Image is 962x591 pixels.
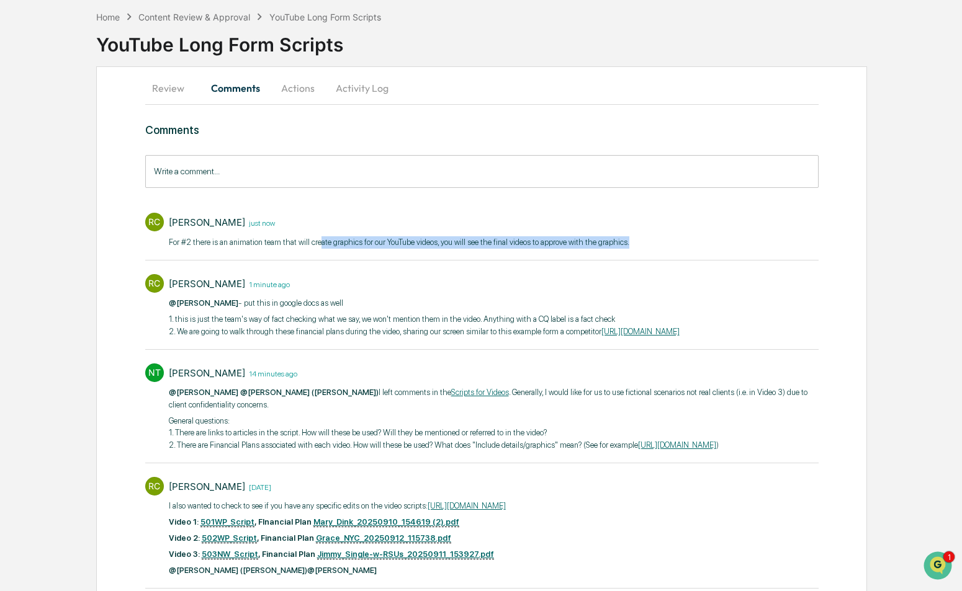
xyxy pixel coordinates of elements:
[169,297,680,309] p: - put this in google docs as well
[245,278,290,289] time: Wednesday, September 24, 2025 at 12:42:06 PM CDT
[88,273,150,283] a: Powered byPylon
[56,95,204,107] div: Start new chat
[12,95,35,117] img: 1746055101610-c473b297-6a78-478c-a979-82029cc54cd1
[25,169,35,179] img: 1746055101610-c473b297-6a78-478c-a979-82029cc54cd1
[56,107,171,117] div: We're available if you need us!
[25,220,80,233] span: Preclearance
[110,169,135,179] span: [DATE]
[451,388,509,397] a: Scripts for Videos
[269,12,381,22] div: YouTube Long Form Scripts
[169,533,200,543] strong: Video 2:
[270,73,326,103] button: Actions
[169,367,245,379] div: [PERSON_NAME]
[145,73,201,103] button: Review
[169,517,199,527] strong: Video 1:
[638,440,716,450] a: [URL][DOMAIN_NAME]
[12,138,83,148] div: Past conversations
[245,217,275,228] time: Wednesday, September 24, 2025 at 12:43:10 PM CDT
[145,73,819,103] div: secondary tabs example
[254,517,312,527] strong: , FInancial Plan
[169,278,245,290] div: [PERSON_NAME]
[245,368,297,378] time: Wednesday, September 24, 2025 at 12:29:06 PM CDT
[192,135,226,150] button: See all
[240,388,379,397] span: @[PERSON_NAME] ([PERSON_NAME])
[145,477,164,495] div: RC
[317,549,494,559] a: Jimmy_Single-w-RSUs_20250911_153927.pdf
[12,245,22,255] div: 🔎
[601,327,680,336] a: [URL][DOMAIN_NAME]
[85,215,159,238] a: 🗄️Attestations
[202,549,258,559] a: 503NW_Script
[12,221,22,231] div: 🖐️
[90,221,100,231] div: 🗄️
[169,298,238,308] span: @[PERSON_NAME]
[245,481,271,492] time: Monday, September 22, 2025 at 4:53:00 PM CDT
[96,24,962,56] div: YouTube Long Form Scripts
[145,213,164,231] div: RC
[169,388,238,397] span: @[PERSON_NAME]
[169,386,819,411] p: I left comments in the . ​Generally, I would like for us to use fictional scenarios not real clie...
[96,12,120,22] div: Home
[145,274,164,293] div: RC
[12,157,32,177] img: Jack Rasmussen
[145,123,819,136] h3: Comments
[138,12,250,22] div: Content Review & Approval
[169,481,245,492] div: [PERSON_NAME]
[7,239,83,261] a: 🔎Data Lookup
[102,220,154,233] span: Attestations
[169,500,506,512] p: I also wanted to check to see if you have any specific edits on the video scripts:
[124,274,150,283] span: Pylon
[38,169,101,179] span: [PERSON_NAME]
[169,516,506,528] p: ​
[169,236,629,249] p: For #2 there is an animation team that will create graphics for our YouTube videos, you will see ...
[258,549,315,559] strong: , Financial Plan
[103,169,107,179] span: •
[326,73,398,103] button: Activity Log
[26,95,48,117] img: 8933085812038_c878075ebb4cc5468115_72.jpg
[169,313,680,337] p: 1. this is just the team's way of fact checking what we say, we won't mention them in the video. ...
[428,501,506,510] a: [URL][DOMAIN_NAME]
[313,517,459,527] a: Mary_Dink_20250910_154619 (2).pdf
[169,216,245,228] div: [PERSON_NAME]
[211,99,226,113] button: Start new chat
[257,533,314,543] strong: , Financial Plan
[7,215,85,238] a: 🖐️Preclearance
[12,26,226,46] p: How can we help?
[202,533,257,543] a: 502WP_Script
[316,533,451,543] a: Grace_NYC_20250912_115738.pdf
[201,73,270,103] button: Comments
[145,363,164,382] div: NT
[169,566,377,575] span: @[PERSON_NAME] ([PERSON_NAME])@[PERSON_NAME]
[169,549,200,559] strong: Video 3:
[922,550,956,584] iframe: Open customer support
[25,244,78,256] span: Data Lookup
[200,517,254,527] a: 501WP_Script
[169,415,819,451] p: General questions: 1. There are links to articles in the script. How will these be used? Will the...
